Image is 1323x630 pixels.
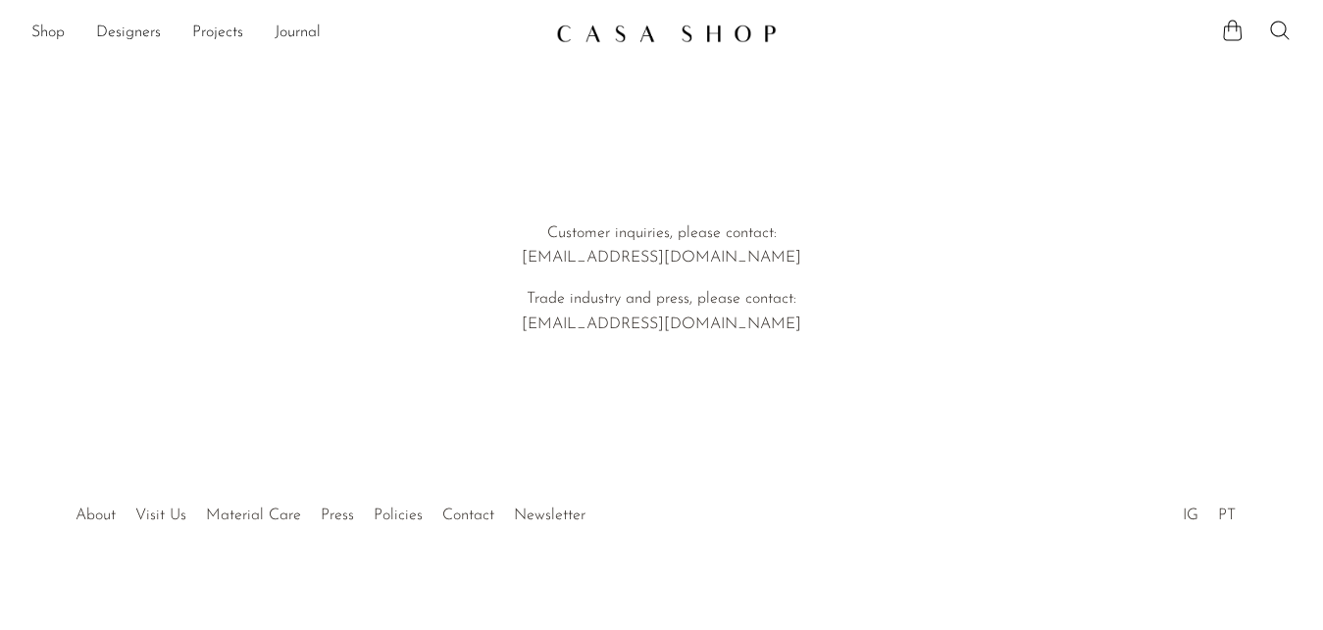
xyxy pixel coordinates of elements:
a: Contact [442,508,494,523]
a: IG [1183,508,1198,523]
a: Designers [96,21,161,46]
a: Policies [374,508,423,523]
p: Trade industry and press, please contact: [EMAIL_ADDRESS][DOMAIN_NAME] [382,287,942,337]
a: Projects [192,21,243,46]
a: About [76,508,116,523]
ul: Social Medias [1173,492,1246,529]
a: Material Care [206,508,301,523]
a: Shop [31,21,65,46]
a: Press [321,508,354,523]
ul: NEW HEADER MENU [31,17,540,50]
a: Visit Us [135,508,186,523]
a: Journal [275,21,321,46]
ul: Quick links [66,492,595,529]
nav: Desktop navigation [31,17,540,50]
p: Customer inquiries, please contact: [EMAIL_ADDRESS][DOMAIN_NAME] [382,221,942,271]
a: PT [1218,508,1236,523]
